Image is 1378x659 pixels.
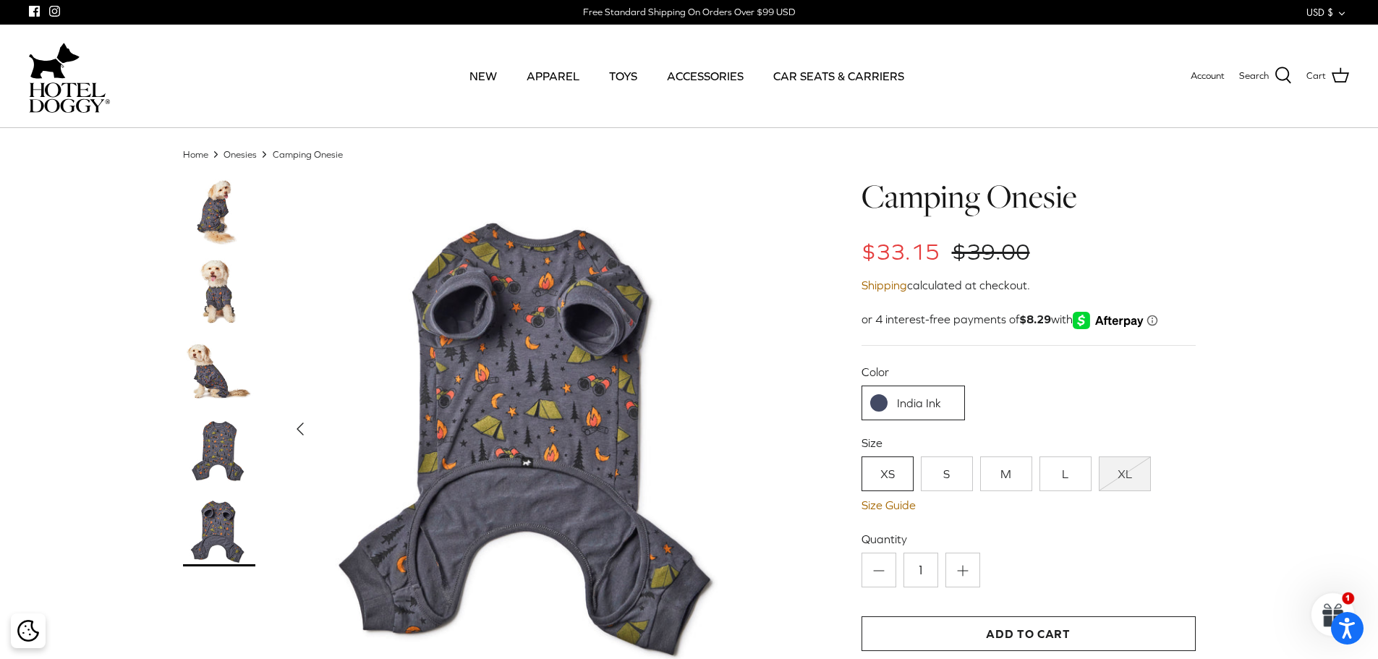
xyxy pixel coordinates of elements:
img: dog-icon.svg [29,39,80,82]
span: $33.15 [862,239,940,265]
a: CAR SEATS & CARRIERS [760,51,917,101]
div: Cookie policy [11,613,46,648]
a: Account [1191,69,1225,84]
a: S [921,456,973,491]
label: Size [862,435,1196,451]
span: $39.00 [952,239,1030,265]
a: TOYS [596,51,650,101]
label: Color [862,364,1196,380]
a: L [1039,456,1092,491]
a: India Ink [862,386,966,420]
h1: Camping Onesie [862,176,1196,218]
a: Size Guide [862,498,1196,512]
a: ACCESSORIES [654,51,757,101]
a: XS [862,456,914,491]
a: Free Standard Shipping On Orders Over $99 USD [583,1,795,23]
a: Instagram [49,6,60,17]
a: Shipping [862,279,907,292]
input: Quantity [903,553,938,587]
a: Onesies [224,148,257,159]
span: 15% off [732,183,783,204]
a: Home [183,148,208,159]
button: Previous [284,413,316,445]
img: hoteldoggycom [29,82,110,113]
div: Free Standard Shipping On Orders Over $99 USD [583,6,795,19]
button: Add to Cart [862,616,1196,651]
a: APPAREL [514,51,592,101]
img: Cookie policy [17,620,39,642]
a: Search [1239,67,1292,85]
a: NEW [456,51,510,101]
div: Primary navigation [215,51,1159,101]
span: Account [1191,70,1225,81]
a: hoteldoggycom [29,39,110,113]
a: Camping Onesie [273,148,343,159]
a: Cart [1306,67,1349,85]
label: Quantity [862,531,1196,547]
a: XL [1099,456,1151,491]
span: Search [1239,69,1269,84]
a: Facebook [29,6,40,17]
button: Cookie policy [15,618,41,644]
a: M [980,456,1032,491]
nav: Breadcrumbs [183,148,1196,161]
span: Cart [1306,69,1326,84]
div: calculated at checkout. [862,276,1196,295]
